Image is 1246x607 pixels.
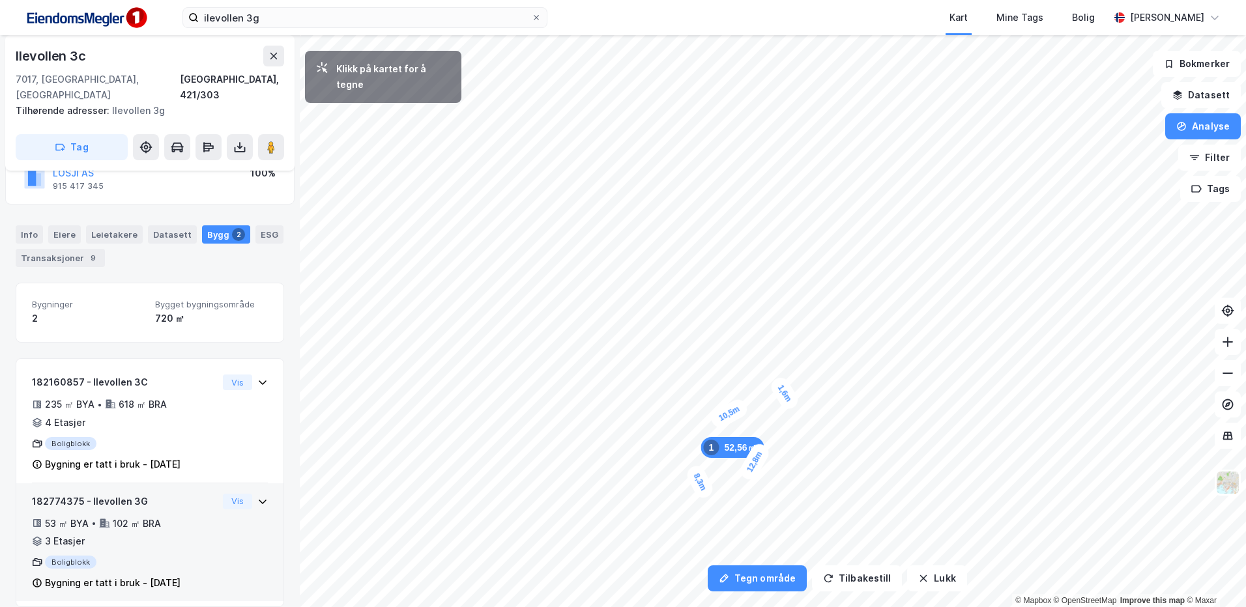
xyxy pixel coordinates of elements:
button: Analyse [1165,113,1241,139]
div: • [91,518,96,528]
button: Vis [223,494,252,509]
span: Tilhørende adresser: [16,105,112,116]
button: Vis [223,374,252,390]
div: 915 417 345 [53,181,104,191]
button: Tegn område [708,565,807,591]
div: 3 Etasjer [45,533,85,549]
div: 182774375 - Ilevollen 3G [32,494,218,509]
div: Leietakere [86,225,143,244]
iframe: Chat Widget [1181,544,1246,607]
input: Søk på adresse, matrikkel, gårdeiere, leietakere eller personer [199,8,531,27]
a: Mapbox [1015,596,1051,605]
div: Transaksjoner [16,249,105,267]
div: Ilevollen 3c [16,46,89,66]
div: 2 [232,228,245,241]
div: Bygg [202,225,250,244]
img: Z [1215,470,1240,495]
div: • [97,399,102,410]
div: Mine Tags [996,10,1043,25]
div: Map marker [768,374,801,412]
div: Kart [949,10,968,25]
a: OpenStreetMap [1054,596,1117,605]
div: 618 ㎡ BRA [119,397,167,412]
div: 2 [32,311,145,326]
button: Bokmerker [1153,51,1241,77]
div: Map marker [738,441,772,483]
div: [PERSON_NAME] [1130,10,1204,25]
div: Klikk på kartet for å tegne [336,61,451,92]
div: 720 ㎡ [155,311,268,326]
div: Bygning er tatt i bruk - [DATE] [45,457,181,472]
div: 1 [703,440,719,455]
button: Tag [16,134,128,160]
div: Bolig [1072,10,1095,25]
div: Kontrollprogram for chat [1181,544,1246,607]
div: 7017, [GEOGRAPHIC_DATA], [GEOGRAPHIC_DATA] [16,72,180,103]
span: Bygget bygningsområde [155,299,268,310]
div: Info [16,225,43,244]
button: Tags [1180,176,1241,202]
a: Improve this map [1120,596,1185,605]
div: [GEOGRAPHIC_DATA], 421/303 [180,72,284,103]
div: 9 [87,251,100,264]
button: Lukk [907,565,966,591]
div: Map marker [708,397,750,431]
button: Tilbakestill [812,565,902,591]
div: 235 ㎡ BYA [45,397,94,412]
div: Datasett [148,225,197,244]
div: 182160857 - Ilevollen 3C [32,374,218,390]
button: Datasett [1161,82,1241,108]
div: Map marker [684,463,716,501]
div: 102 ㎡ BRA [113,516,161,531]
button: Filter [1178,145,1241,171]
div: 4 Etasjer [45,415,85,431]
div: Bygning er tatt i bruk - [DATE] [45,575,181,591]
div: Eiere [48,225,81,244]
div: ESG [255,225,283,244]
span: Bygninger [32,299,145,310]
div: Ilevollen 3g [16,103,274,119]
div: 53 ㎡ BYA [45,516,89,531]
img: F4PB6Px+NJ5v8B7XTbfpPpyloAAAAASUVORK5CYII= [21,3,151,33]
div: Map marker [701,437,764,458]
div: 100% [250,165,276,181]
